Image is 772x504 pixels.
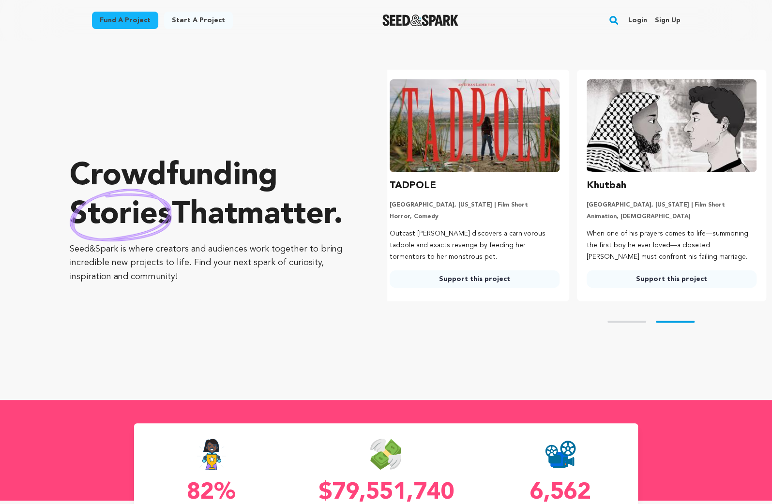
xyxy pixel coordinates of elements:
[70,157,348,235] p: Crowdfunding that .
[390,201,560,209] p: [GEOGRAPHIC_DATA], [US_STATE] | Film Short
[70,242,348,284] p: Seed&Spark is where creators and audiences work together to bring incredible new projects to life...
[390,228,560,263] p: Outcast [PERSON_NAME] discovers a carnivorous tadpole and exacts revenge by feeding her tormentor...
[382,15,458,26] a: Seed&Spark Homepage
[390,270,560,288] a: Support this project
[164,12,233,29] a: Start a project
[587,178,626,193] h3: Khutbah
[390,79,560,172] img: TADPOLE image
[587,79,757,172] img: Khutbah image
[587,201,757,209] p: [GEOGRAPHIC_DATA], [US_STATE] | Film Short
[628,13,647,28] a: Login
[92,12,158,29] a: Fund a project
[545,439,576,470] img: Seed&Spark Projects Created Icon
[237,200,333,231] span: matter
[390,178,436,193] h3: TADPOLE
[587,270,757,288] a: Support this project
[654,13,680,28] a: Sign up
[390,213,560,221] p: Horror, Comedy
[370,439,401,470] img: Seed&Spark Money Raised Icon
[587,213,757,221] p: Animation, [DEMOGRAPHIC_DATA]
[382,15,458,26] img: Seed&Spark Logo Dark Mode
[197,439,227,470] img: Seed&Spark Success Rate Icon
[587,228,757,263] p: When one of his prayers comes to life—summoning the first boy he ever loved—a closeted [PERSON_NA...
[70,189,172,241] img: hand sketched image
